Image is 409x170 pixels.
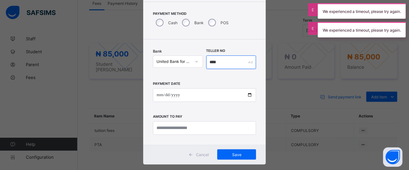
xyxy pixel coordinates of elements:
[318,22,406,37] div: We experienced a timeout, please try again.
[153,82,180,86] label: Payment Date
[196,152,209,157] span: Cancel
[168,20,178,25] label: Cash
[153,115,182,119] label: Amount to pay
[222,152,251,157] span: Save
[156,59,191,64] div: United Bank for Africa (UBA) - Nehemiah International Schools
[383,147,403,167] button: Open asap
[194,20,204,25] label: Bank
[221,20,229,25] label: POS
[153,12,256,16] span: Payment Method
[318,3,406,19] div: We experienced a timeout, please try again.
[206,49,225,53] label: Teller No
[153,49,162,54] span: Bank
